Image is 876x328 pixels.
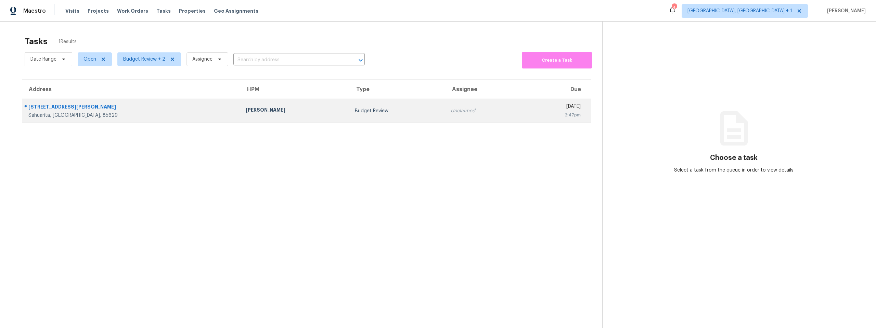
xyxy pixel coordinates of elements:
div: 4 [672,4,677,11]
th: Due [522,80,591,99]
input: Search by address [233,55,346,65]
button: Create a Task [522,52,592,68]
th: HPM [240,80,349,99]
h3: Choose a task [710,154,758,161]
div: Unclaimed [451,108,516,114]
span: Projects [88,8,109,14]
button: Open [356,55,365,65]
div: [STREET_ADDRESS][PERSON_NAME] [28,103,235,112]
span: Open [83,56,96,63]
span: Visits [65,8,79,14]
span: Create a Task [525,56,589,64]
span: Tasks [156,9,171,13]
span: Date Range [30,56,56,63]
span: Assignee [192,56,212,63]
span: [GEOGRAPHIC_DATA], [GEOGRAPHIC_DATA] + 1 [687,8,792,14]
div: Budget Review [355,108,440,114]
span: Properties [179,8,206,14]
span: Work Orders [117,8,148,14]
div: [PERSON_NAME] [246,106,344,115]
div: 2:47pm [527,112,581,118]
span: 1 Results [59,38,77,45]
th: Type [349,80,445,99]
div: [DATE] [527,103,581,112]
div: Select a task from the queue in order to view details [668,167,800,174]
th: Address [22,80,240,99]
span: Geo Assignments [214,8,258,14]
div: Sahuarita, [GEOGRAPHIC_DATA], 85629 [28,112,235,119]
th: Assignee [445,80,522,99]
span: Budget Review + 2 [123,56,165,63]
h2: Tasks [25,38,48,45]
span: [PERSON_NAME] [824,8,866,14]
span: Maestro [23,8,46,14]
